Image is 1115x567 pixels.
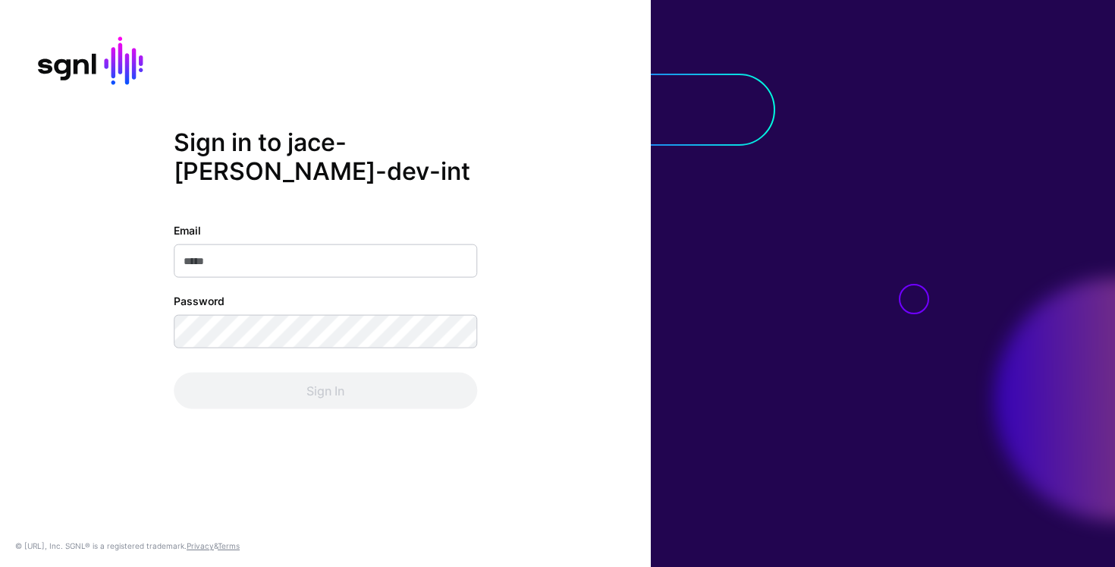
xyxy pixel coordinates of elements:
div: © [URL], Inc. SGNL® is a registered trademark. & [15,540,240,552]
h2: Sign in to jace-[PERSON_NAME]-dev-int [174,128,477,186]
a: Privacy [187,541,214,550]
a: Terms [218,541,240,550]
label: Email [174,222,201,238]
label: Password [174,293,225,309]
